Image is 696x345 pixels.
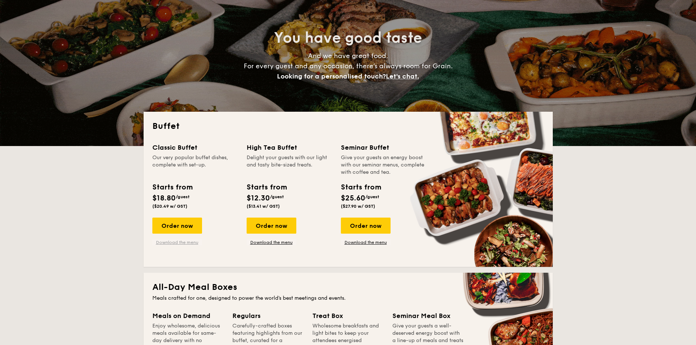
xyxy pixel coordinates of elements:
div: Treat Box [312,311,384,321]
div: Order now [247,218,296,234]
span: You have good taste [274,29,422,47]
span: /guest [176,194,190,199]
span: Looking for a personalised touch? [277,72,386,80]
div: Order now [152,218,202,234]
div: Meals crafted for one, designed to power the world's best meetings and events. [152,295,544,302]
span: $18.80 [152,194,176,203]
div: Starts from [152,182,192,193]
span: /guest [365,194,379,199]
div: Order now [341,218,391,234]
span: Let's chat. [386,72,419,80]
div: Meals on Demand [152,311,224,321]
span: And we have great food. For every guest and any occasion, there’s always room for Grain. [244,52,453,80]
span: ($20.49 w/ GST) [152,204,187,209]
div: Starts from [341,182,381,193]
div: Seminar Meal Box [392,311,464,321]
div: Regulars [232,311,304,321]
span: ($27.90 w/ GST) [341,204,375,209]
div: Seminar Buffet [341,142,426,153]
div: Delight your guests with our light and tasty bite-sized treats. [247,154,332,176]
a: Download the menu [247,239,296,245]
div: Give your guests an energy boost with our seminar menus, complete with coffee and tea. [341,154,426,176]
a: Download the menu [341,239,391,245]
span: /guest [270,194,284,199]
span: $12.30 [247,194,270,203]
span: $25.60 [341,194,365,203]
div: Our very popular buffet dishes, complete with set-up. [152,154,238,176]
a: Download the menu [152,239,202,245]
div: Classic Buffet [152,142,238,153]
h2: All-Day Meal Boxes [152,281,544,293]
div: Starts from [247,182,286,193]
div: High Tea Buffet [247,142,332,153]
h2: Buffet [152,120,544,132]
span: ($13.41 w/ GST) [247,204,280,209]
